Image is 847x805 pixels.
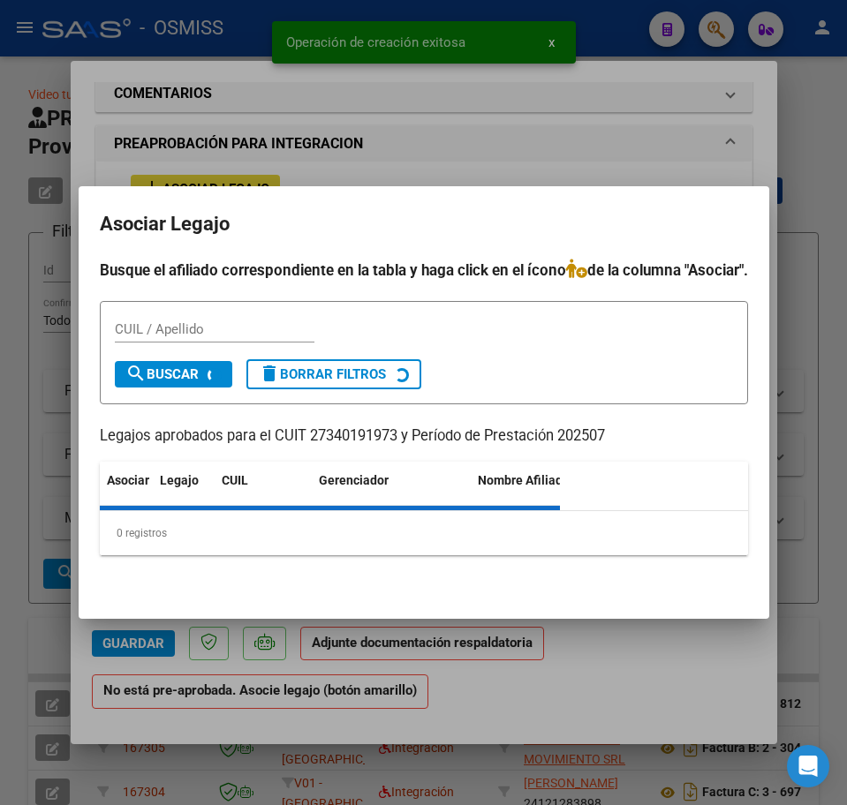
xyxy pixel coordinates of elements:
span: Borrar Filtros [259,366,386,382]
mat-icon: delete [259,363,280,384]
span: Gerenciador [319,473,389,487]
span: Buscar [125,366,199,382]
h2: Asociar Legajo [100,207,748,241]
span: CUIL [222,473,248,487]
span: Nombre Afiliado [478,473,570,487]
button: Borrar Filtros [246,359,421,389]
mat-icon: search [125,363,147,384]
span: Legajo [160,473,199,487]
datatable-header-cell: Nombre Afiliado [471,462,603,520]
datatable-header-cell: Legajo [153,462,215,520]
div: Open Intercom Messenger [787,745,829,787]
span: Asociar [107,473,149,487]
h4: Busque el afiliado correspondiente en la tabla y haga click en el ícono de la columna "Asociar". [100,259,748,282]
datatable-header-cell: Gerenciador [312,462,471,520]
p: Legajos aprobados para el CUIT 27340191973 y Período de Prestación 202507 [100,425,748,448]
button: Buscar [115,361,232,387]
datatable-header-cell: Asociar [100,462,153,520]
datatable-header-cell: CUIL [215,462,312,520]
div: 0 registros [100,511,748,555]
